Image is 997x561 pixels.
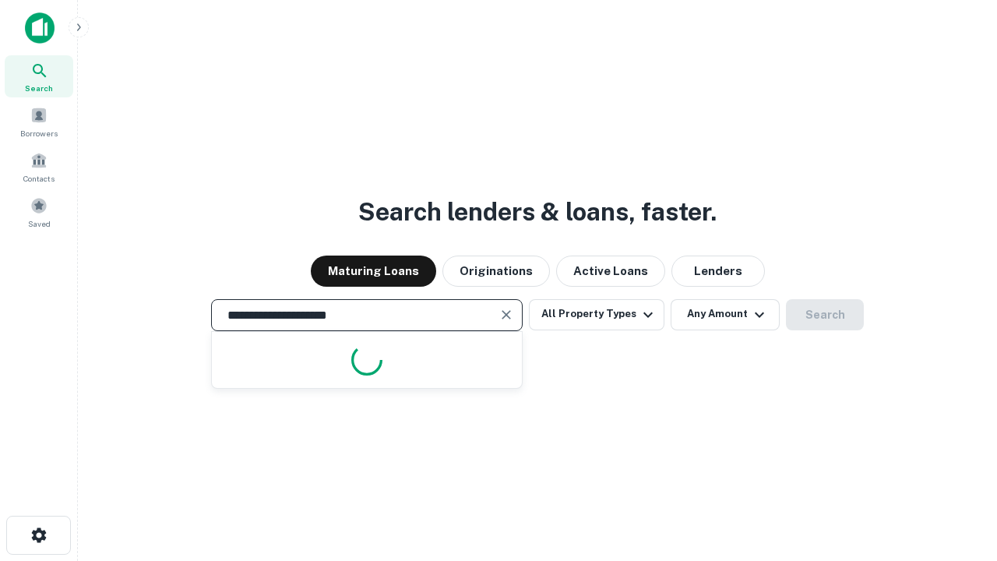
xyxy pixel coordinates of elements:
[25,82,53,94] span: Search
[358,193,717,231] h3: Search lenders & loans, faster.
[25,12,55,44] img: capitalize-icon.png
[671,256,765,287] button: Lenders
[311,256,436,287] button: Maturing Loans
[5,146,73,188] a: Contacts
[5,55,73,97] a: Search
[529,299,664,330] button: All Property Types
[495,304,517,326] button: Clear
[5,101,73,143] a: Borrowers
[5,191,73,233] a: Saved
[28,217,51,230] span: Saved
[556,256,665,287] button: Active Loans
[23,172,55,185] span: Contacts
[442,256,550,287] button: Originations
[671,299,780,330] button: Any Amount
[919,436,997,511] iframe: Chat Widget
[20,127,58,139] span: Borrowers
